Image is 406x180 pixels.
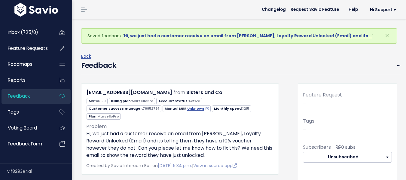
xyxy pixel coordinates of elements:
[81,60,116,71] h4: Feedback
[8,109,19,115] span: Tags
[87,105,161,112] span: Customer success manager:
[188,99,200,103] span: Active
[385,31,389,41] span: ×
[303,152,383,163] button: Unsubscribed
[303,117,314,124] span: Tags
[81,28,397,44] div: Saved feedback ' '
[2,57,50,71] a: Roadmaps
[2,89,50,103] a: Feedback
[298,91,397,112] div: —
[124,33,372,39] a: Hi, we just had a customer receive an email from [PERSON_NAME], Loyalty Reward Unlocked (Email) a...
[8,93,30,99] span: Feedback
[2,41,50,55] a: Feature Requests
[81,53,91,59] a: Back
[8,61,32,67] span: Roadmaps
[344,5,363,14] a: Help
[8,45,48,51] span: Feature Requests
[333,144,356,150] span: <p><strong>Subscribers</strong><br><br> No subscribers yet<br> </p>
[243,106,249,111] span: 1215
[2,73,50,87] a: Reports
[212,105,251,112] span: Monthly spend:
[173,89,185,96] span: from
[87,98,108,104] span: Mrr:
[193,163,237,169] a: View in source app
[8,125,37,131] span: Voting Board
[87,89,172,96] a: [EMAIL_ADDRESS][DOMAIN_NAME]
[370,8,396,12] span: Hi Support
[97,114,119,119] span: MarselloPro
[156,98,202,104] span: Account status:
[158,163,192,169] a: [DATE] 5:34 p.m.
[132,99,153,103] span: MarselloPro
[303,144,331,151] span: Subscribers
[262,8,286,12] span: Changelog
[2,26,50,39] a: Inbox (725/0)
[363,5,401,14] a: Hi Support
[7,163,72,179] div: v.f8293e4a1
[86,163,237,169] span: Created by Savio Intercom Bot on |
[143,106,160,111] span: 79952797
[96,99,106,103] span: 465.0
[303,91,342,98] span: Feature Request
[286,5,344,14] a: Request Savio Feature
[2,105,50,119] a: Tags
[2,121,50,135] a: Voting Board
[87,113,121,120] span: Plan:
[2,137,50,151] a: Feedback form
[303,117,392,133] p: —
[163,105,211,112] span: Manual MRR:
[8,141,42,147] span: Feedback form
[13,3,60,17] img: logo-white.9d6f32f41409.svg
[187,106,209,111] a: Unknown
[186,89,222,96] a: Sisters and Co
[379,29,395,43] button: Close
[86,123,107,130] span: Problem
[8,77,26,83] span: Reports
[109,98,155,104] span: Billing plan:
[8,29,38,35] span: Inbox (725/0)
[86,130,274,159] p: Hi, we just had a customer receive an email from [PERSON_NAME], Loyalty Reward Unlocked (Email) a...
